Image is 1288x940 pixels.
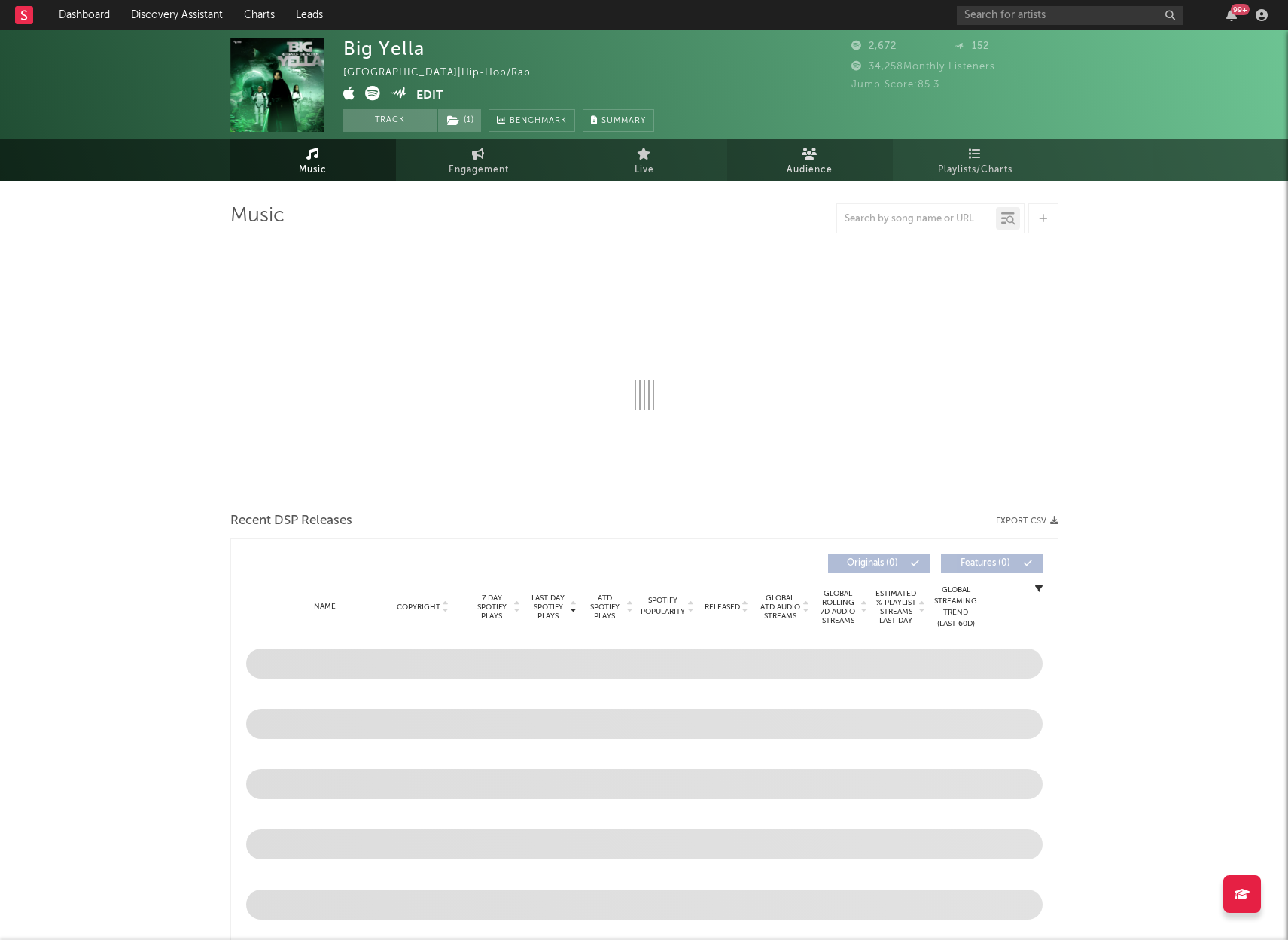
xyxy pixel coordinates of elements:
span: ( 1 ) [437,109,482,132]
a: Engagement [396,139,562,181]
span: ATD Spotify Plays [585,594,625,621]
button: Originals(0) [828,554,930,573]
span: 34,258 Monthly Listeners [851,62,995,72]
span: Last Day Spotify Plays [528,594,568,621]
a: Live [562,139,727,181]
span: Engagement [449,161,509,179]
span: Music [299,161,327,179]
a: Benchmark [489,109,575,132]
div: [GEOGRAPHIC_DATA] | Hip-Hop/Rap [343,64,548,82]
a: Playlists/Charts [893,139,1058,181]
button: Features(0) [941,554,1043,573]
span: 152 [955,41,989,51]
span: Recent DSP Releases [230,512,352,530]
a: Audience [727,139,893,181]
span: Global ATD Audio Streams [760,594,801,621]
span: Playlists/Charts [938,161,1012,179]
span: Copyright [397,603,440,612]
input: Search by song name or URL [837,213,996,225]
span: Benchmark [510,112,567,130]
span: Summary [601,117,646,125]
span: Global Rolling 7D Audio Streams [818,589,859,625]
span: 7 Day Spotify Plays [472,594,512,621]
span: Jump Score: 85.3 [851,80,939,90]
span: Features ( 0 ) [951,559,1020,568]
span: Spotify Popularity [641,595,685,618]
button: 99+ [1226,9,1237,21]
button: Export CSV [996,517,1058,526]
div: Big Yella [343,38,425,60]
div: Global Streaming Trend (Last 60D) [933,584,979,630]
a: Music [230,139,396,181]
button: (1) [438,109,481,132]
div: Name [276,601,375,612]
span: 2,672 [851,41,897,51]
span: Estimated % Playlist Streams Last Day [875,589,917,625]
button: Track [343,109,437,132]
span: Originals ( 0 ) [838,559,907,568]
span: Live [635,161,654,179]
input: Search for artists [957,6,1183,25]
span: Audience [787,161,833,179]
span: Released [705,603,740,612]
button: Edit [416,86,443,105]
button: Summary [583,109,654,132]
div: 99 + [1231,4,1250,15]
